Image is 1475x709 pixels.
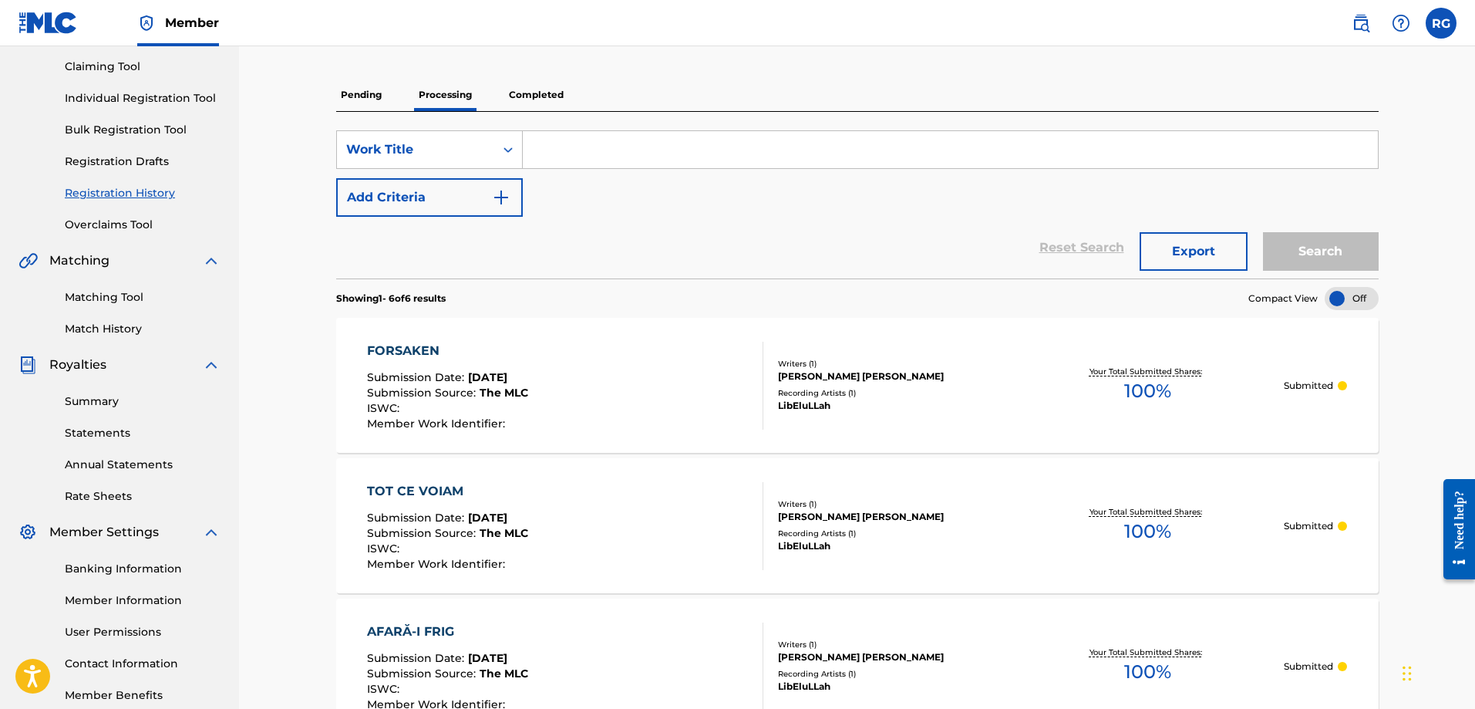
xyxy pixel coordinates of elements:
img: search [1352,14,1370,32]
span: 100 % [1124,518,1171,545]
div: Writers ( 1 ) [778,498,1011,510]
img: 9d2ae6d4665cec9f34b9.svg [492,188,510,207]
p: Showing 1 - 6 of 6 results [336,292,446,306]
div: LibEluLLah [778,399,1011,413]
form: Search Form [336,130,1379,279]
p: Your Total Submitted Shares: [1089,506,1206,518]
p: Submitted [1284,660,1333,674]
a: FORSAKENSubmission Date:[DATE]Submission Source:The MLCISWC:Member Work Identifier:Writers (1)[PE... [336,318,1379,453]
div: [PERSON_NAME] [PERSON_NAME] [778,650,1011,664]
span: Member Settings [49,523,159,542]
a: Contact Information [65,656,221,672]
span: [DATE] [468,370,507,384]
img: help [1392,14,1410,32]
div: LibEluLLah [778,680,1011,694]
a: Bulk Registration Tool [65,122,221,138]
span: The MLC [480,386,528,400]
p: Submitted [1284,519,1333,533]
iframe: Resource Center [1432,468,1475,592]
div: Help [1386,8,1416,39]
span: Member [165,14,219,32]
div: FORSAKEN [367,342,528,360]
p: Your Total Submitted Shares: [1089,647,1206,658]
div: Writers ( 1 ) [778,358,1011,370]
div: チャットウィジェット [1398,635,1475,709]
img: Top Rightsholder [137,14,156,32]
a: Match History [65,321,221,337]
a: Banking Information [65,561,221,577]
span: ISWC : [367,542,403,555]
p: Processing [414,79,477,111]
a: Public Search [1345,8,1376,39]
a: Registration History [65,185,221,201]
a: Individual Registration Tool [65,90,221,106]
span: Submission Date : [367,651,468,665]
img: expand [202,252,221,270]
div: Work Title [346,140,485,159]
div: Writers ( 1 ) [778,639,1011,650]
div: Recording Artists ( 1 ) [778,387,1011,399]
span: Submission Source : [367,526,480,540]
span: Submission Source : [367,386,480,400]
button: Export [1140,232,1248,271]
span: The MLC [480,667,528,680]
div: [PERSON_NAME] [PERSON_NAME] [778,510,1011,524]
span: 100 % [1124,377,1171,405]
a: Annual Statements [65,457,221,473]
div: Recording Artists ( 1 ) [778,528,1011,539]
span: Compact View [1248,292,1318,306]
img: Matching [19,252,38,270]
span: [DATE] [468,651,507,665]
a: Claiming Tool [65,59,221,75]
a: Summary [65,393,221,410]
span: 100 % [1124,658,1171,686]
div: Recording Artists ( 1 ) [778,668,1011,680]
div: TOT CE VOIAM [367,482,528,501]
p: Submitted [1284,379,1333,393]
span: Member Work Identifier : [367,557,509,571]
span: ISWC : [367,682,403,696]
a: Rate Sheets [65,488,221,505]
p: Pending [336,79,386,111]
p: Completed [504,79,568,111]
a: TOT CE VOIAMSubmission Date:[DATE]Submission Source:The MLCISWC:Member Work Identifier:Writers (1... [336,458,1379,593]
img: MLC Logo [19,12,78,34]
div: AFARĂ-I FRIG [367,623,528,641]
div: LibEluLLah [778,539,1011,553]
button: Add Criteria [336,178,523,217]
a: User Permissions [65,624,221,640]
span: Submission Date : [367,511,468,525]
span: Submission Date : [367,370,468,384]
span: Royalties [49,356,106,374]
span: The MLC [480,526,528,540]
a: Registration Drafts [65,154,221,170]
img: Royalties [19,356,37,374]
span: Submission Source : [367,667,480,680]
a: Member Information [65,593,221,609]
img: Member Settings [19,523,37,542]
span: ISWC : [367,401,403,415]
span: [DATE] [468,511,507,525]
div: User Menu [1426,8,1456,39]
div: [PERSON_NAME] [PERSON_NAME] [778,370,1011,383]
img: expand [202,356,221,374]
a: Member Benefits [65,687,221,704]
div: ドラッグ [1403,650,1412,697]
iframe: Chat Widget [1398,635,1475,709]
p: Your Total Submitted Shares: [1089,366,1206,377]
a: Overclaims Tool [65,217,221,233]
a: Statements [65,425,221,441]
img: expand [202,523,221,542]
span: Member Work Identifier : [367,417,509,430]
span: Matching [49,252,109,270]
a: Matching Tool [65,289,221,306]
